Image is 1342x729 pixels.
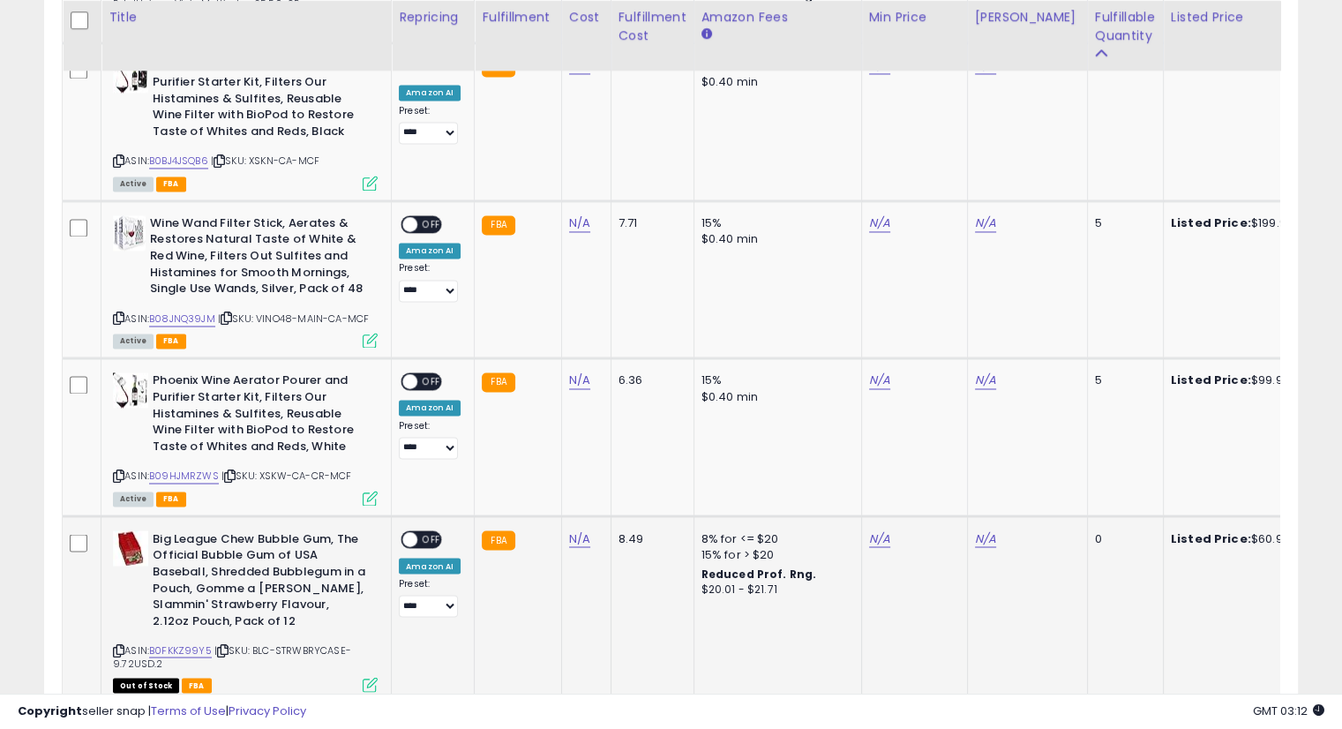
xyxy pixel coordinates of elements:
[701,215,848,231] div: 15%
[869,8,960,26] div: Min Price
[113,215,378,346] div: ASIN:
[482,530,514,550] small: FBA
[399,577,461,617] div: Preset:
[1095,372,1150,388] div: 5
[149,643,212,658] a: B0FKKZ99Y5
[701,372,848,388] div: 15%
[113,643,351,669] span: | SKU: BLC-STRWBRYCASE-9.72USD.2
[153,372,367,459] b: Phoenix Wine Aerator Pourer and Purifier Starter Kit, Filters Our Histamines & Sulfites, Reusable...
[221,469,352,483] span: | SKU: XSKW-CA-CR-MCF
[399,558,461,574] div: Amazon AI
[1095,8,1156,45] div: Fulfillable Quantity
[869,372,890,389] a: N/A
[399,400,461,416] div: Amazon AI
[1171,8,1323,26] div: Listed Price
[569,214,590,232] a: N/A
[569,530,590,547] a: N/A
[156,177,186,192] span: FBA
[1171,372,1317,388] div: $99.99
[482,8,553,26] div: Fulfillment
[113,57,148,93] img: 41S5f921vUL._SL40_.jpg
[153,530,367,633] b: Big League Chew Bubble Gum, The Official Bubble Gum of USA Baseball, Shredded Bubblegum in a Pouc...
[701,530,848,546] div: 8% for <= $20
[149,154,208,169] a: B0BJ4JSQB6
[218,312,369,326] span: | SKU: VINO48-MAIN-CA-MCF
[975,8,1080,26] div: [PERSON_NAME]
[1095,530,1150,546] div: 0
[701,389,848,405] div: $0.40 min
[701,74,848,90] div: $0.40 min
[113,177,154,192] span: All listings currently available for purchase on Amazon
[399,85,461,101] div: Amazon AI
[869,214,890,232] a: N/A
[1253,703,1324,719] span: 2025-08-11 03:12 GMT
[149,469,219,484] a: B09HJMRZWS
[1171,214,1251,231] b: Listed Price:
[1171,372,1251,388] b: Listed Price:
[156,334,186,349] span: FBA
[619,8,686,45] div: Fulfillment Cost
[701,26,712,42] small: Amazon Fees.
[1171,215,1317,231] div: $199.99
[1171,530,1251,546] b: Listed Price:
[482,372,514,392] small: FBA
[619,372,680,388] div: 6.36
[211,154,319,168] span: | SKU: XSKN-CA-MCF
[150,215,364,302] b: Wine Wand Filter Stick, Aerates & Restores Natural Taste of White & Red Wine, Filters Out Sulfite...
[1171,530,1317,546] div: $60.99
[113,492,154,507] span: All listings currently available for purchase on Amazon
[149,312,215,327] a: B08JNQ39JM
[569,372,590,389] a: N/A
[975,214,996,232] a: N/A
[113,215,146,251] img: 41TYA0KK2nL._SL40_.jpg
[975,530,996,547] a: N/A
[151,703,226,719] a: Terms of Use
[701,582,848,597] div: $20.01 - $21.71
[109,8,384,26] div: Title
[229,703,306,719] a: Privacy Policy
[153,57,367,144] b: Phoenix Wine Aerator Pourer and Purifier Starter Kit, Filters Our Histamines & Sulfites, Reusable...
[701,8,854,26] div: Amazon Fees
[869,530,890,547] a: N/A
[417,216,446,231] span: OFF
[417,531,446,546] span: OFF
[975,372,996,389] a: N/A
[399,262,461,302] div: Preset:
[1095,215,1150,231] div: 5
[18,703,306,720] div: seller snap | |
[701,546,848,562] div: 15% for > $20
[619,215,680,231] div: 7.71
[619,530,680,546] div: 8.49
[113,372,148,408] img: 41OtKS9KN3L._SL40_.jpg
[569,8,604,26] div: Cost
[417,374,446,389] span: OFF
[399,8,467,26] div: Repricing
[156,492,186,507] span: FBA
[399,243,461,259] div: Amazon AI
[399,420,461,460] div: Preset:
[113,530,148,566] img: 41ImvFyMsoL._SL40_.jpg
[113,57,378,188] div: ASIN:
[482,215,514,235] small: FBA
[113,334,154,349] span: All listings currently available for purchase on Amazon
[18,703,82,719] strong: Copyright
[701,231,848,247] div: $0.40 min
[113,372,378,503] div: ASIN:
[399,105,461,145] div: Preset:
[701,566,817,581] b: Reduced Prof. Rng.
